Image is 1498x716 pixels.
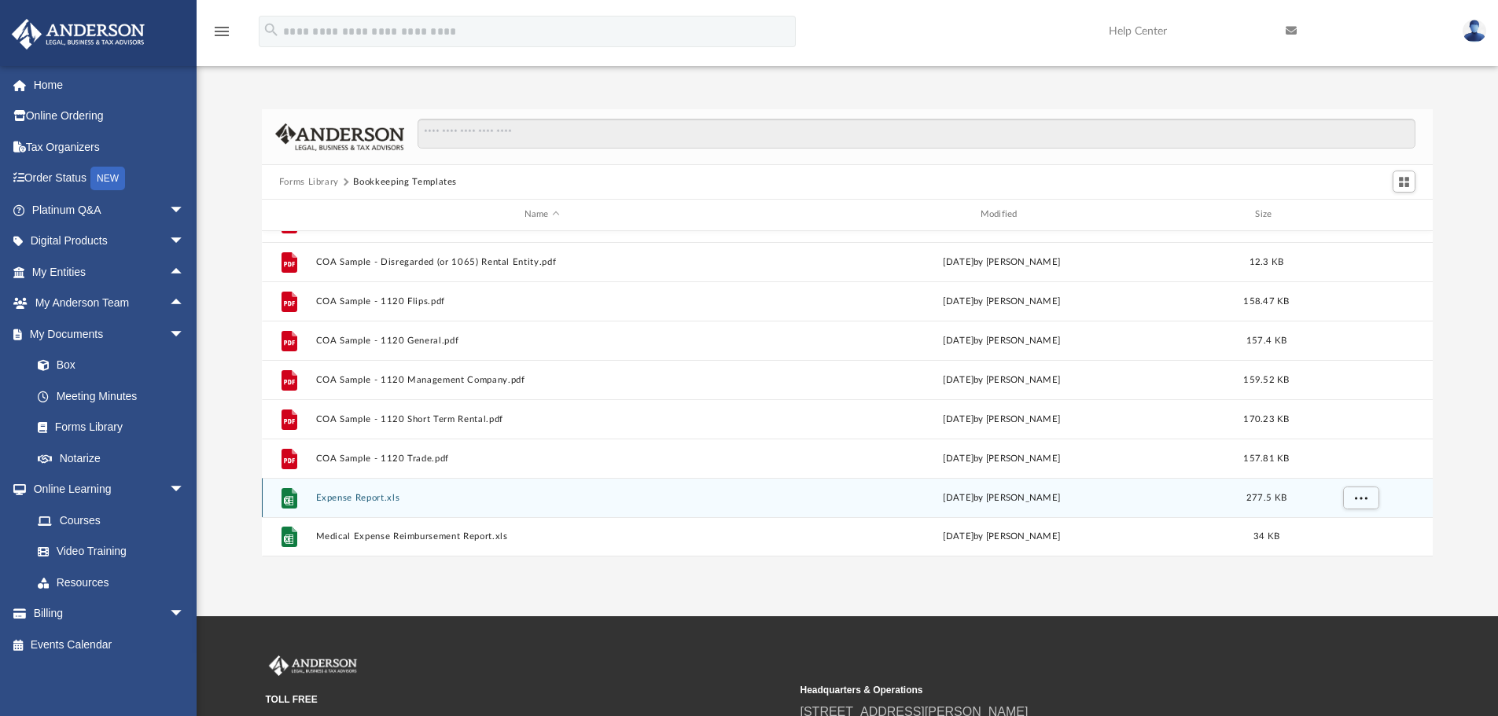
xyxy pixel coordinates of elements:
div: NEW [90,167,125,190]
div: [DATE] by [PERSON_NAME] [775,373,1228,387]
span: arrow_drop_down [169,598,201,630]
span: arrow_drop_down [169,194,201,226]
a: Courses [22,505,201,536]
div: Modified [775,207,1227,222]
div: Size [1235,207,1297,222]
img: User Pic [1463,20,1486,42]
span: arrow_drop_up [169,288,201,320]
div: [DATE] by [PERSON_NAME] [775,530,1228,544]
a: Online Learningarrow_drop_down [11,474,201,505]
div: grid [262,231,1434,556]
span: arrow_drop_down [169,226,201,258]
a: Tax Organizers [11,131,208,163]
a: Billingarrow_drop_down [11,598,208,630]
div: [DATE] by [PERSON_NAME] [775,333,1228,347]
a: Events Calendar [11,629,208,660]
i: search [263,21,280,39]
span: 170.23 KB [1243,414,1289,423]
span: 12.3 KB [1249,257,1283,266]
button: Forms Library [279,175,339,189]
a: Video Training [22,536,193,567]
button: COA Sample - 1120 Short Term Rental.pdf [315,414,768,424]
button: More options [1342,486,1378,509]
a: Forms Library [22,412,193,443]
a: Notarize [22,442,201,474]
div: id [269,207,308,222]
button: Bookkeeping Templates [353,175,457,189]
span: 157.81 KB [1243,453,1289,462]
i: menu [212,22,231,41]
img: Anderson Advisors Platinum Portal [266,655,360,676]
span: arrow_drop_down [169,474,201,506]
small: Headquarters & Operations [801,683,1324,697]
button: COA Sample - 1120 General.pdf [315,336,768,346]
button: Expense Report.xls [315,493,768,503]
a: My Documentsarrow_drop_down [11,318,201,350]
span: arrow_drop_down [169,318,201,351]
button: Switch to Grid View [1393,171,1416,193]
div: [DATE] by [PERSON_NAME] [775,451,1228,465]
small: TOLL FREE [266,692,789,707]
input: Search files and folders [418,119,1415,149]
a: Meeting Minutes [22,380,201,412]
a: menu [212,30,231,41]
span: 34 KB [1253,532,1279,541]
button: Medical Expense Reimbursement Report.xls [315,531,768,542]
a: Home [11,69,208,101]
span: 277.5 KB [1246,493,1286,501]
div: [DATE] by [PERSON_NAME] [775,490,1228,505]
div: id [1305,207,1415,222]
a: My Anderson Teamarrow_drop_up [11,288,201,319]
button: COA Sample - 1120 Flips.pdf [315,296,768,307]
a: Order StatusNEW [11,163,208,195]
a: Resources [22,567,201,598]
div: [DATE] by [PERSON_NAME] [775,255,1228,269]
span: 158.47 KB [1243,296,1289,305]
div: [DATE] by [PERSON_NAME] [775,294,1228,308]
img: Anderson Advisors Platinum Portal [7,19,149,50]
div: [DATE] by [PERSON_NAME] [775,412,1228,426]
a: Online Ordering [11,101,208,132]
button: COA Sample - 1120 Management Company.pdf [315,375,768,385]
a: Platinum Q&Aarrow_drop_down [11,194,208,226]
span: 159.52 KB [1243,375,1289,384]
a: My Entitiesarrow_drop_up [11,256,208,288]
a: Box [22,350,193,381]
a: Digital Productsarrow_drop_down [11,226,208,257]
button: COA Sample - Disregarded (or 1065) Rental Entity.pdf [315,257,768,267]
span: arrow_drop_up [169,256,201,288]
div: Name [315,207,767,222]
span: 157.4 KB [1246,336,1286,344]
button: COA Sample - 1120 Trade.pdf [315,453,768,464]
